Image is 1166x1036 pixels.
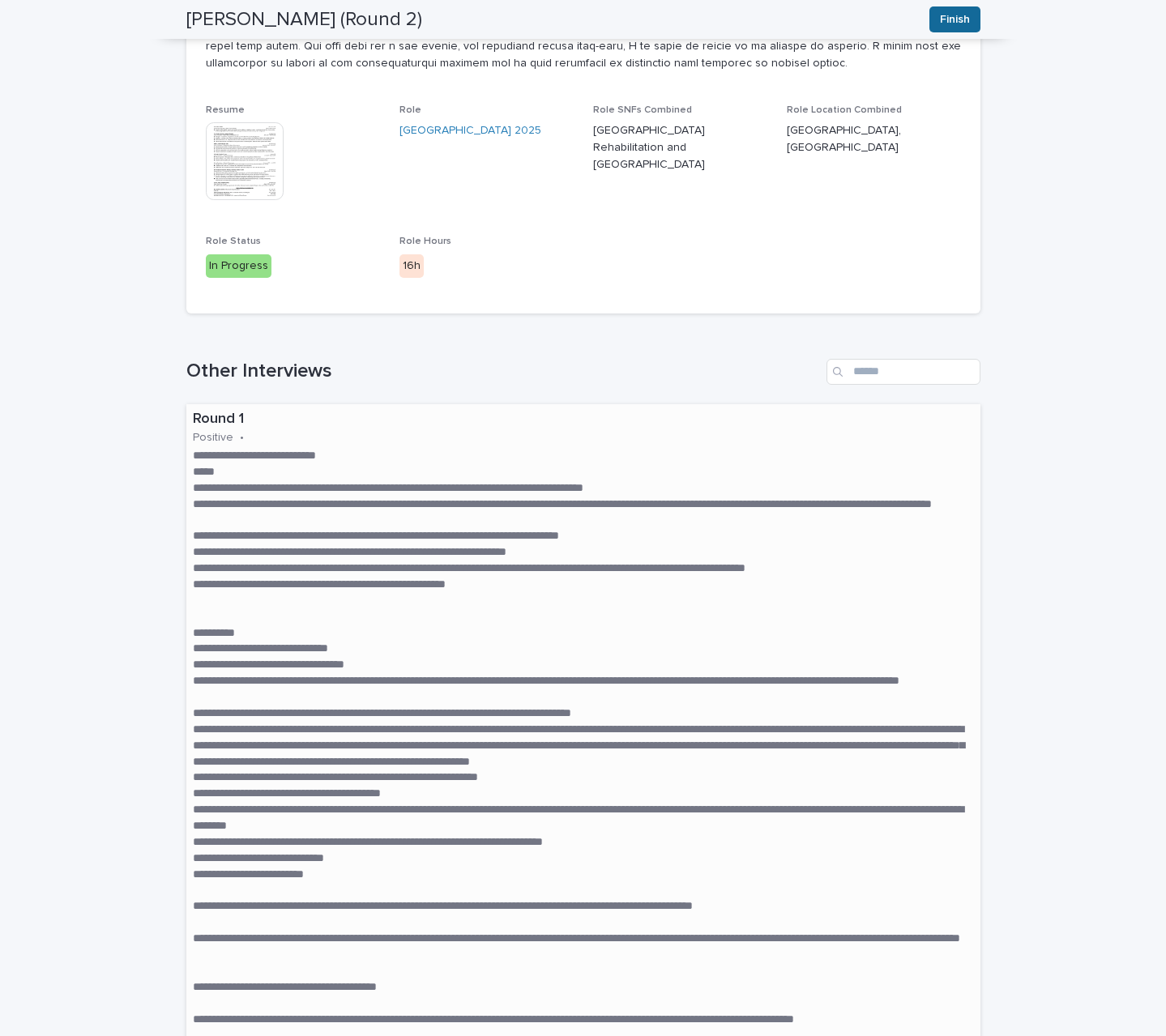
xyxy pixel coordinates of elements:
span: Role Location Combined [787,105,902,115]
h1: Other Interviews [186,360,820,383]
button: Finish [929,6,980,32]
p: [GEOGRAPHIC_DATA] Rehabilitation and [GEOGRAPHIC_DATA] [593,122,767,173]
p: [GEOGRAPHIC_DATA], [GEOGRAPHIC_DATA] [787,122,961,156]
p: Round 1 [193,411,974,428]
span: Role Hours [399,237,451,246]
div: In Progress [206,254,271,278]
p: Positive [193,431,233,445]
a: [GEOGRAPHIC_DATA] 2025 [399,122,541,139]
div: 16h [399,254,424,278]
span: Finish [940,11,970,28]
span: Role [399,105,421,115]
p: • [240,431,244,445]
input: Search [826,359,980,385]
span: Role SNFs Combined [593,105,692,115]
span: Role Status [206,237,261,246]
h2: [PERSON_NAME] (Round 2) [186,8,422,32]
span: Resume [206,105,245,115]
